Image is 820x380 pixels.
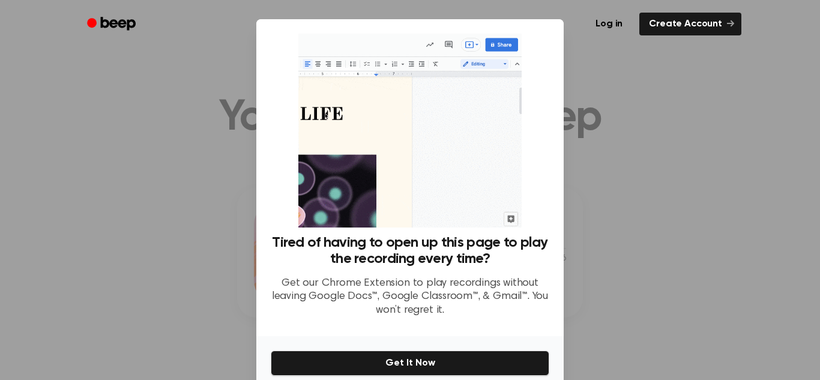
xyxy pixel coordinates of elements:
a: Create Account [639,13,741,35]
button: Get It Now [271,351,549,376]
a: Beep [79,13,146,36]
h3: Tired of having to open up this page to play the recording every time? [271,235,549,267]
p: Get our Chrome Extension to play recordings without leaving Google Docs™, Google Classroom™, & Gm... [271,277,549,318]
img: Beep extension in action [298,34,521,228]
a: Log in [586,13,632,35]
